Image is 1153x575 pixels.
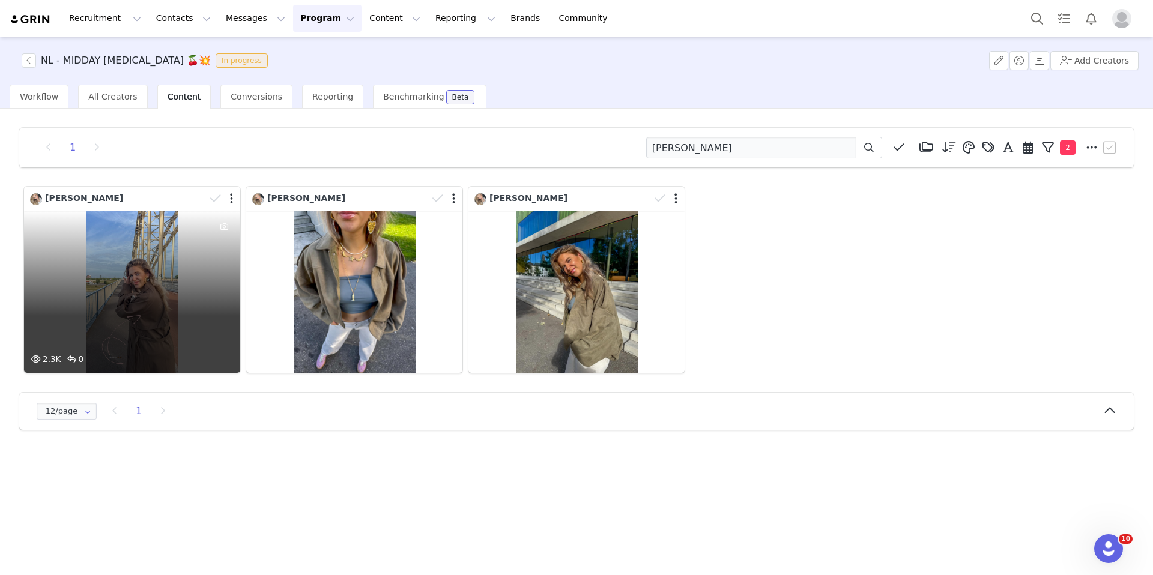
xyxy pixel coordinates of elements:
button: Program [293,5,362,32]
img: placeholder-profile.jpg [1112,9,1131,28]
div: Beta [452,94,469,101]
button: Reporting [428,5,503,32]
span: 2 [1060,140,1076,155]
img: 0ed873fe-676c-490e-99cd-8dca25ebb365.jpg [252,193,264,205]
span: Benchmarking [383,92,444,101]
button: 2 [1038,139,1082,157]
button: Messages [219,5,292,32]
img: 0ed873fe-676c-490e-99cd-8dca25ebb365.jpg [474,193,486,205]
button: Notifications [1078,5,1104,32]
input: Select [37,403,97,420]
li: 1 [130,403,148,420]
span: [object Object] [22,53,273,68]
span: Conversions [231,92,282,101]
span: [PERSON_NAME] [489,193,567,203]
li: 1 [64,139,82,156]
span: 2.3K [28,354,61,364]
button: Add Creators [1050,51,1139,70]
span: 10 [1119,534,1133,544]
span: [PERSON_NAME] [45,193,123,203]
img: 0ed873fe-676c-490e-99cd-8dca25ebb365.jpg [30,193,42,205]
iframe: Intercom live chat [1094,534,1123,563]
img: grin logo [10,14,52,25]
a: Brands [503,5,551,32]
h3: NL - MIDDAY [MEDICAL_DATA] 🍒💥 [41,53,211,68]
input: Search labels, captions, # and @ tags [646,137,856,158]
span: Reporting [312,92,353,101]
span: 0 [64,354,84,364]
span: All Creators [88,92,137,101]
button: Contacts [149,5,218,32]
a: Community [552,5,620,32]
a: Tasks [1051,5,1077,32]
button: Recruitment [62,5,148,32]
span: Content [168,92,201,101]
span: Workflow [20,92,58,101]
button: Content [362,5,428,32]
span: In progress [216,53,268,68]
span: [PERSON_NAME] [267,193,345,203]
button: Search [1024,5,1050,32]
button: Profile [1105,9,1143,28]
